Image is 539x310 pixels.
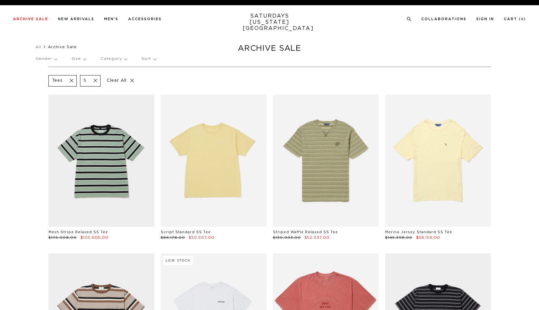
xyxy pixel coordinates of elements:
p: Size [72,51,86,66]
div: Low Stock [163,256,193,265]
small: 0 [521,18,524,21]
a: Men's [104,17,118,21]
a: Archive Sale [13,17,48,21]
a: Striped Waffle Relaxed SS Tee [273,230,338,234]
a: Sign In [476,17,494,21]
a: Accessories [128,17,162,21]
p: Sort [141,51,156,66]
span: $52.037,00 [304,236,330,239]
a: New Arrivals [58,17,94,21]
span: $58.159,00 [416,236,440,239]
span: $130.093,00 [273,236,301,239]
span: $84.178,00 [161,236,185,239]
p: Tees [52,78,63,84]
p: S [84,78,87,84]
span: Archive Sale [48,45,77,49]
span: $50.507,00 [189,236,214,239]
span: $176.008,00 [48,236,77,239]
p: Clear All [104,75,137,87]
span: $105.605,00 [80,236,108,239]
a: All [35,45,41,49]
a: Mesh Stripe Relaxed SS Tee [48,230,108,234]
a: Collaborations [421,17,466,21]
a: SATURDAYS[US_STATE][GEOGRAPHIC_DATA] [243,13,296,32]
span: $145.398,00 [385,236,412,239]
p: Gender [35,51,57,66]
a: Merino Jersey Standard SS Tee [385,230,452,234]
p: Category [101,51,127,66]
a: Cart (0) [504,17,526,21]
a: Script Standard SS Tee [161,230,211,234]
